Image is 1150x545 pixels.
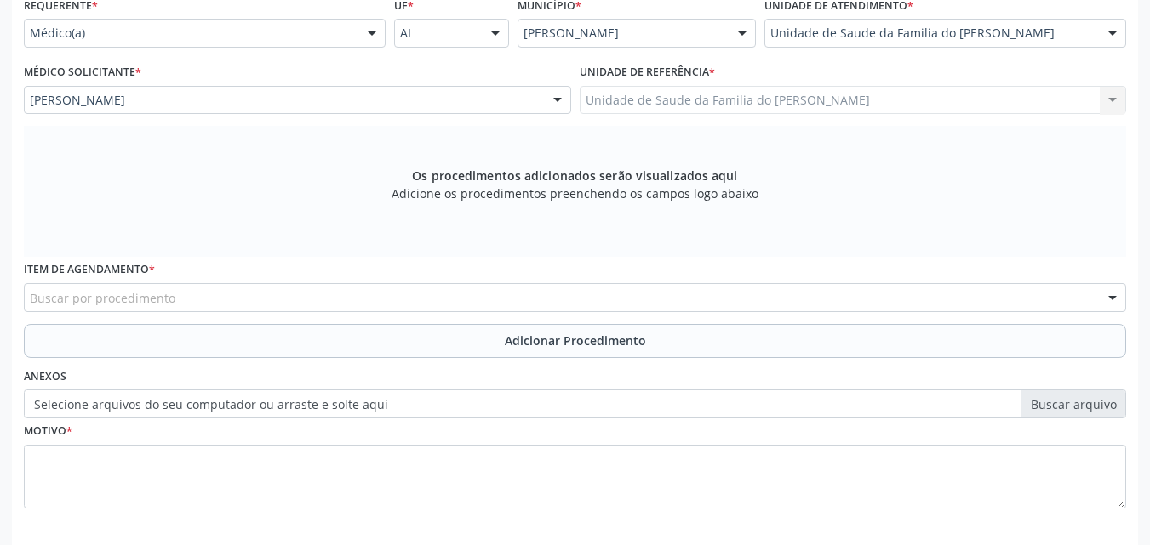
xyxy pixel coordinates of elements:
label: Unidade de referência [580,60,715,86]
span: AL [400,25,474,42]
label: Anexos [24,364,66,390]
button: Adicionar Procedimento [24,324,1126,358]
span: Buscar por procedimento [30,289,175,307]
label: Motivo [24,418,72,445]
label: Item de agendamento [24,257,155,283]
span: [PERSON_NAME] [30,92,536,109]
span: Unidade de Saude da Familia do [PERSON_NAME] [770,25,1091,42]
span: [PERSON_NAME] [524,25,721,42]
span: Os procedimentos adicionados serão visualizados aqui [412,167,737,185]
span: Adicionar Procedimento [505,332,646,349]
label: Médico Solicitante [24,60,141,86]
span: Adicione os procedimentos preenchendo os campos logo abaixo [392,185,758,202]
span: Médico(a) [30,25,351,42]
